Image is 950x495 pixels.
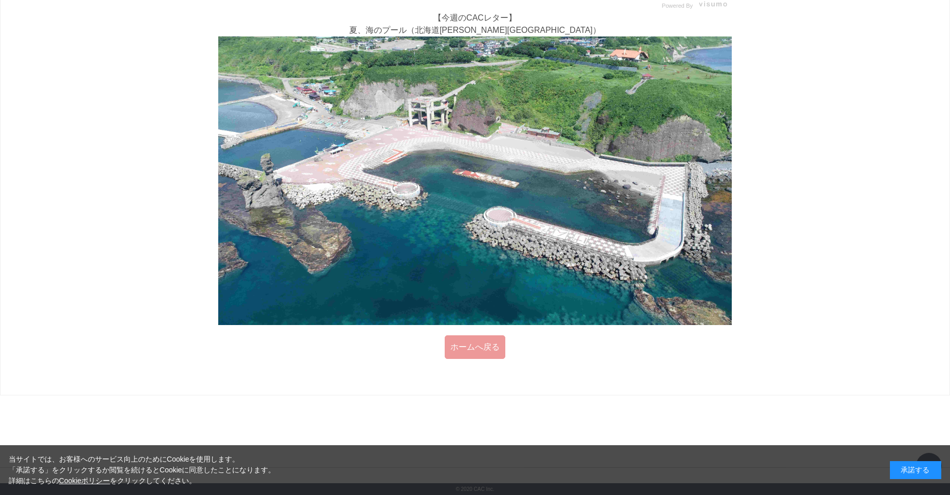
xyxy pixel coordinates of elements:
[9,454,276,486] div: 当サイトでは、お客様へのサービス向上のためにCookieを使用します。 「承諾する」をクリックするか閲覧を続けるとCookieに同意したことになります。 詳細はこちらの をクリックしてください。
[218,36,732,326] img: hokkaido
[699,1,727,7] img: visumo
[218,12,732,36] p: 【今週のCACレター】 夏、海のプール（北海道[PERSON_NAME][GEOGRAPHIC_DATA]）
[662,3,693,9] span: Powered By
[890,461,941,479] div: 承諾する
[59,477,110,485] a: Cookieポリシー
[445,335,505,359] a: ホームへ戻る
